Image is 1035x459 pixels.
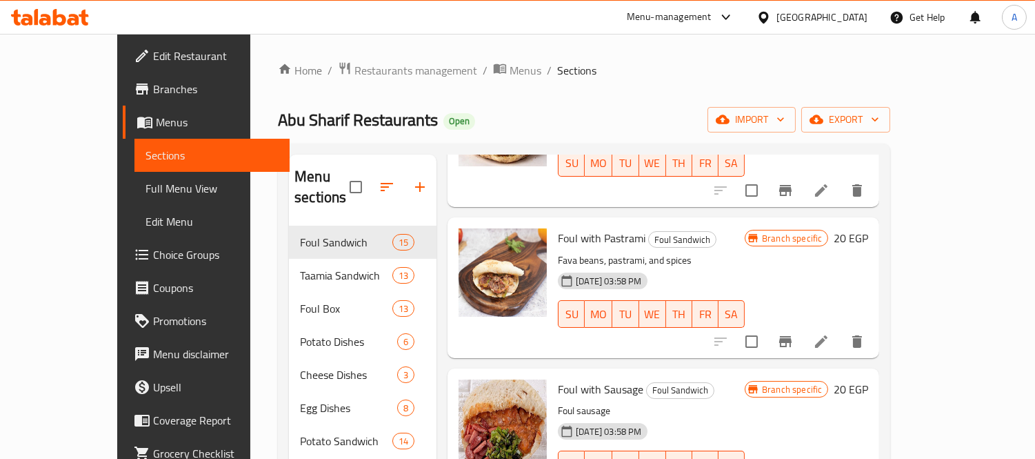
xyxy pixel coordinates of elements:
[724,153,739,173] span: SA
[397,367,414,383] div: items
[123,72,290,106] a: Branches
[707,107,796,133] button: import
[392,300,414,317] div: items
[123,271,290,304] a: Coupons
[756,232,827,245] span: Branch specific
[841,174,874,207] button: delete
[648,231,716,248] div: Foul Sandwich
[558,252,745,269] p: Fava beans, pastrami, and spices
[719,111,785,128] span: import
[443,113,475,130] div: Open
[300,367,397,383] div: Cheese Dishes
[590,304,607,324] span: MO
[618,304,633,324] span: TU
[123,304,290,338] a: Promotions
[801,107,890,133] button: export
[590,153,607,173] span: MO
[510,62,541,79] span: Menus
[483,62,488,79] li: /
[776,10,867,25] div: [GEOGRAPHIC_DATA]
[278,104,438,135] span: Abu Sharif Restaurants
[397,400,414,416] div: items
[393,435,414,448] span: 14
[134,139,290,172] a: Sections
[698,304,713,324] span: FR
[649,232,716,248] span: Foul Sandwich
[300,433,392,449] div: Potato Sandwich
[300,300,392,317] span: Foul Box
[123,238,290,271] a: Choice Groups
[639,300,666,328] button: WE
[570,425,647,438] span: [DATE] 03:58 PM
[1012,10,1017,25] span: A
[289,391,436,424] div: Egg Dishes8
[612,300,639,328] button: TU
[393,302,414,315] span: 13
[564,153,579,173] span: SU
[719,300,745,328] button: SA
[393,236,414,249] span: 15
[558,402,745,420] p: Foul sausage
[123,338,290,371] a: Menu disclaimer
[564,304,579,324] span: SU
[123,404,290,437] a: Coverage Report
[123,39,290,72] a: Edit Restaurant
[338,61,477,79] a: Restaurants management
[585,149,612,177] button: MO
[156,114,279,130] span: Menus
[289,358,436,391] div: Cheese Dishes3
[558,149,585,177] button: SU
[392,433,414,449] div: items
[289,292,436,325] div: Foul Box13
[153,246,279,263] span: Choice Groups
[672,153,687,173] span: TH
[627,9,712,26] div: Menu-management
[692,149,719,177] button: FR
[558,300,585,328] button: SU
[153,346,279,362] span: Menu disclaimer
[145,147,279,164] span: Sections
[558,228,645,248] span: Foul with Pastrami
[393,269,414,282] span: 13
[558,379,643,400] span: Foul with Sausage
[618,153,633,173] span: TU
[145,180,279,197] span: Full Menu View
[300,267,392,284] span: Taamia Sandwich
[493,61,541,79] a: Menus
[645,153,661,173] span: WE
[812,111,879,128] span: export
[719,149,745,177] button: SA
[612,149,639,177] button: TU
[123,106,290,139] a: Menus
[737,327,766,356] span: Select to update
[134,205,290,238] a: Edit Menu
[698,153,713,173] span: FR
[647,382,714,398] span: Foul Sandwich
[834,380,868,399] h6: 20 EGP
[153,379,279,395] span: Upsell
[666,300,692,328] button: TH
[398,335,414,349] span: 6
[737,176,766,205] span: Select to update
[289,325,436,358] div: Potato Dishes6
[134,172,290,205] a: Full Menu View
[145,213,279,230] span: Edit Menu
[354,62,477,79] span: Restaurants management
[547,62,552,79] li: /
[398,369,414,382] span: 3
[300,400,397,416] span: Egg Dishes
[570,275,647,288] span: [DATE] 03:58 PM
[300,234,392,251] span: Foul Sandwich
[392,234,414,251] div: items
[646,382,714,399] div: Foul Sandwich
[585,300,612,328] button: MO
[398,402,414,415] span: 8
[278,61,890,79] nav: breadcrumb
[153,280,279,296] span: Coupons
[294,166,350,208] h2: Menu sections
[397,333,414,350] div: items
[756,383,827,396] span: Branch specific
[459,228,547,317] img: Foul with Pastrami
